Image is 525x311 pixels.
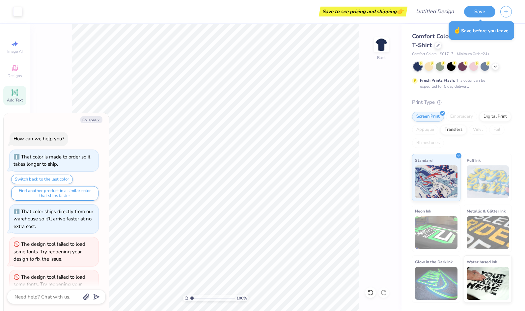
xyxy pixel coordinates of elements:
[415,216,457,249] img: Neon Ink
[467,165,509,198] img: Puff Ink
[14,135,64,142] div: How can we help you?
[8,73,22,78] span: Designs
[415,258,453,265] span: Glow in the Dark Ink
[415,157,432,164] span: Standard
[489,125,505,135] div: Foil
[14,241,85,262] div: The design tool failed to load some fonts. Try reopening your design to fix the issue.
[467,208,506,214] span: Metallic & Glitter Ink
[411,5,459,18] input: Untitled Design
[467,216,509,249] img: Metallic & Glitter Ink
[440,125,467,135] div: Transfers
[412,32,510,49] span: Comfort Colors Adult Heavyweight T-Shirt
[14,154,90,168] div: That color is made to order so it takes longer to ship.
[320,7,406,16] div: Save to see pricing and shipping
[11,186,98,201] button: Find another product in a similar color that ships faster
[397,7,404,15] span: 👉
[420,77,501,89] div: This color can be expedited for 5 day delivery.
[415,165,457,198] img: Standard
[415,208,431,214] span: Neon Ink
[14,208,93,230] div: That color ships directly from our warehouse so it’ll arrive faster at no extra cost.
[469,125,487,135] div: Vinyl
[236,295,247,301] span: 100 %
[464,6,495,17] button: Save
[412,125,438,135] div: Applique
[412,112,444,122] div: Screen Print
[375,38,388,51] img: Back
[446,112,477,122] div: Embroidery
[457,51,490,57] span: Minimum Order: 24 +
[467,258,497,265] span: Water based Ink
[467,157,481,164] span: Puff Ink
[7,49,23,54] span: Image AI
[377,55,386,61] div: Back
[412,51,436,57] span: Comfort Colors
[440,51,454,57] span: # C1717
[453,26,461,35] span: ☝️
[80,116,102,123] button: Collapse
[467,267,509,300] img: Water based Ink
[11,175,73,184] button: Switch back to the last color
[14,274,85,295] div: The design tool failed to load some fonts. Try reopening your design to fix the issue.
[412,99,512,106] div: Print Type
[7,98,23,103] span: Add Text
[412,138,444,148] div: Rhinestones
[479,112,511,122] div: Digital Print
[449,21,514,40] div: Save before you leave.
[415,267,457,300] img: Glow in the Dark Ink
[420,78,455,83] strong: Fresh Prints Flash:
